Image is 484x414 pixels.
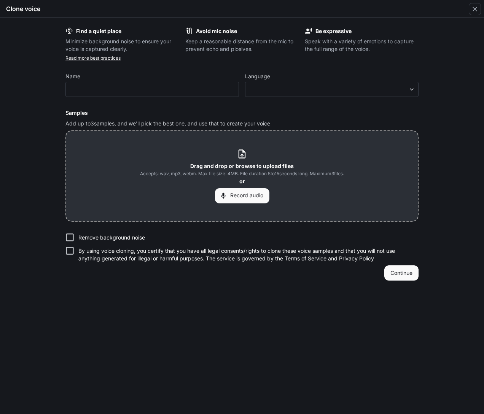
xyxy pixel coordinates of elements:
a: Privacy Policy [339,255,374,262]
p: Language [245,74,270,79]
p: Add up to 3 samples, and we'll pick the best one, and use that to create your voice [65,120,419,127]
p: Speak with a variety of emotions to capture the full range of the voice. [305,38,419,53]
h5: Clone voice [6,5,40,13]
p: Name [65,74,80,79]
p: Keep a reasonable distance from the mic to prevent echo and plosives. [185,38,299,53]
p: By using voice cloning, you certify that you have all legal consents/rights to clone these voice ... [78,247,412,262]
div: ​ [245,86,418,93]
a: Read more best practices [65,55,121,61]
p: Minimize background noise to ensure your voice is captured clearly. [65,38,179,53]
p: Remove background noise [78,234,145,241]
h6: Samples [65,109,419,117]
a: Terms of Service [285,255,326,262]
b: Drag and drop or browse to upload files [190,163,294,169]
b: Find a quiet place [76,28,121,34]
b: or [239,178,245,184]
button: Record audio [215,188,269,203]
b: Be expressive [315,28,352,34]
button: Continue [384,265,419,281]
b: Avoid mic noise [196,28,237,34]
span: Accepts: wav, mp3, webm. Max file size: 4MB. File duration 5 to 15 seconds long. Maximum 3 files. [140,170,344,178]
